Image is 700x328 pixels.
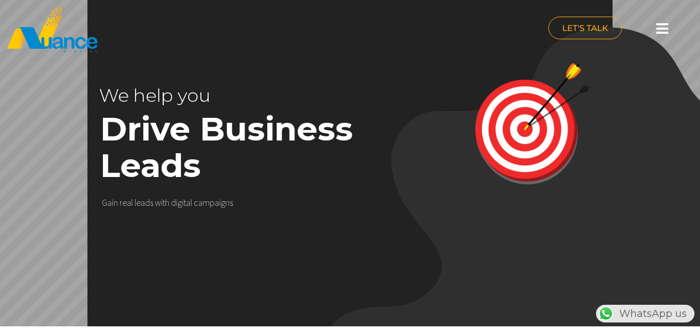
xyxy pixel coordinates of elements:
img: nuance-qatar_logo [6,6,98,54]
div: l [190,197,192,207]
div: i [161,197,163,207]
div: i [176,197,178,207]
div: r [120,197,122,207]
span: LET'S TALK [562,24,608,32]
div: l [134,197,136,207]
div: a [107,197,112,207]
div: d [171,197,176,207]
div: WhatsApp us [596,305,694,322]
div: e [136,197,141,207]
div: t [163,197,165,207]
div: n [225,197,230,207]
div: w [155,197,161,207]
a: WhatsAppWhatsApp us [596,308,694,320]
div: c [194,197,198,207]
div: m [203,197,210,207]
img: WhatsApp [597,305,615,322]
div: p [210,197,215,207]
div: e [122,197,127,207]
rs-layer: We help you [99,77,326,113]
div: i [182,197,184,207]
div: l [131,197,133,207]
div: g [221,197,225,207]
a: nuance-qatar_logo [6,6,345,54]
div: a [141,197,145,207]
div: g [178,197,182,207]
div: i [219,197,221,207]
div: n [113,197,118,207]
rs-layer: Drive Business Leads [100,111,387,184]
div: i [112,197,113,207]
div: h [165,197,169,207]
div: a [127,197,131,207]
div: s [150,197,153,207]
div: a [215,197,219,207]
div: a [198,197,203,207]
div: d [145,197,150,207]
div: G [102,197,107,207]
div: t [184,197,186,207]
div: a [186,197,190,207]
a: LET'S TALK [548,17,622,39]
div: s [230,197,233,207]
